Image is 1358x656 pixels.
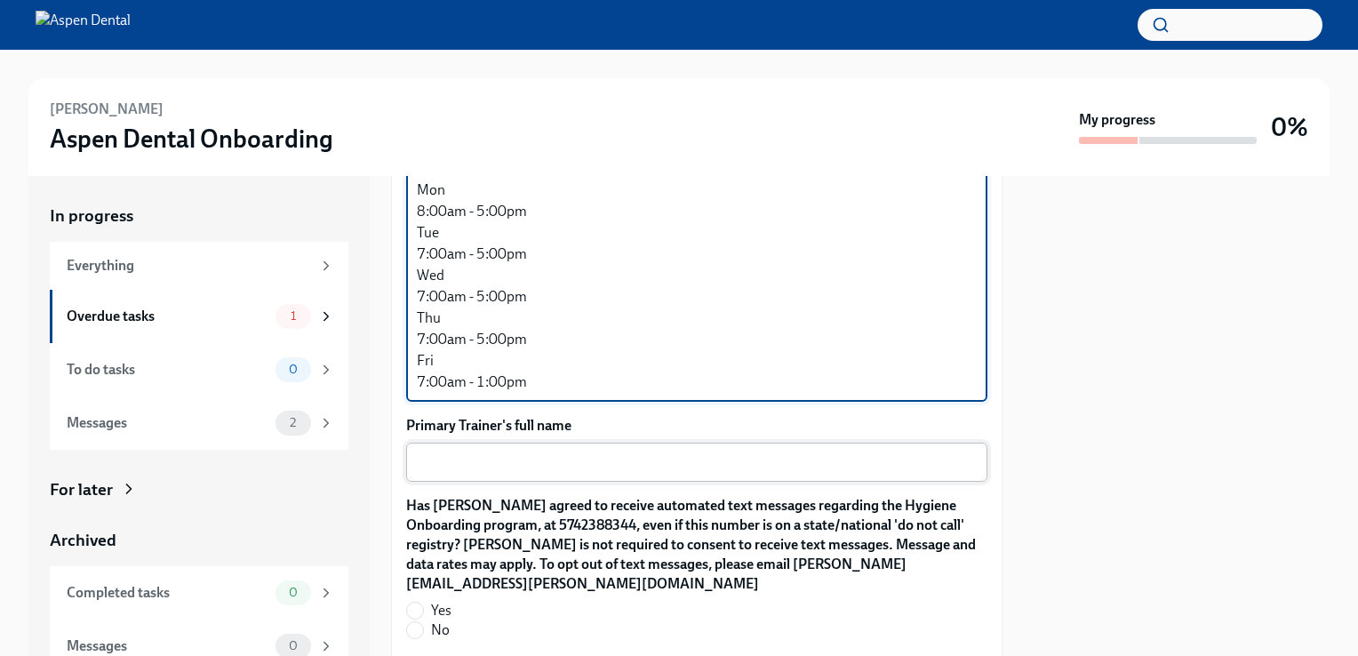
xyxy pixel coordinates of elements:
[67,583,268,603] div: Completed tasks
[431,601,451,620] span: Yes
[50,123,333,155] h3: Aspen Dental Onboarding
[1271,111,1308,143] h3: 0%
[50,566,348,620] a: Completed tasks0
[50,343,348,396] a: To do tasks0
[280,309,307,323] span: 1
[278,363,308,376] span: 0
[67,256,311,276] div: Everything
[67,360,268,380] div: To do tasks
[431,620,450,640] span: No
[67,636,268,656] div: Messages
[67,307,268,326] div: Overdue tasks
[50,290,348,343] a: Overdue tasks1
[278,639,308,652] span: 0
[50,396,348,450] a: Messages2
[406,496,987,594] label: Has [PERSON_NAME] agreed to receive automated text messages regarding the Hygiene Onboarding prog...
[50,242,348,290] a: Everything
[50,529,348,552] a: Archived
[50,478,113,501] div: For later
[279,416,307,429] span: 2
[417,180,977,393] textarea: Mon 8:00am - 5:00pm Tue 7:00am - 5:00pm Wed 7:00am - 5:00pm Thu 7:00am - 5:00pm Fri 7:00am - 1:00pm
[278,586,308,599] span: 0
[406,416,987,436] label: Primary Trainer's full name
[36,11,131,39] img: Aspen Dental
[50,100,164,119] h6: [PERSON_NAME]
[50,204,348,228] a: In progress
[67,413,268,433] div: Messages
[1079,110,1155,130] strong: My progress
[50,478,348,501] a: For later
